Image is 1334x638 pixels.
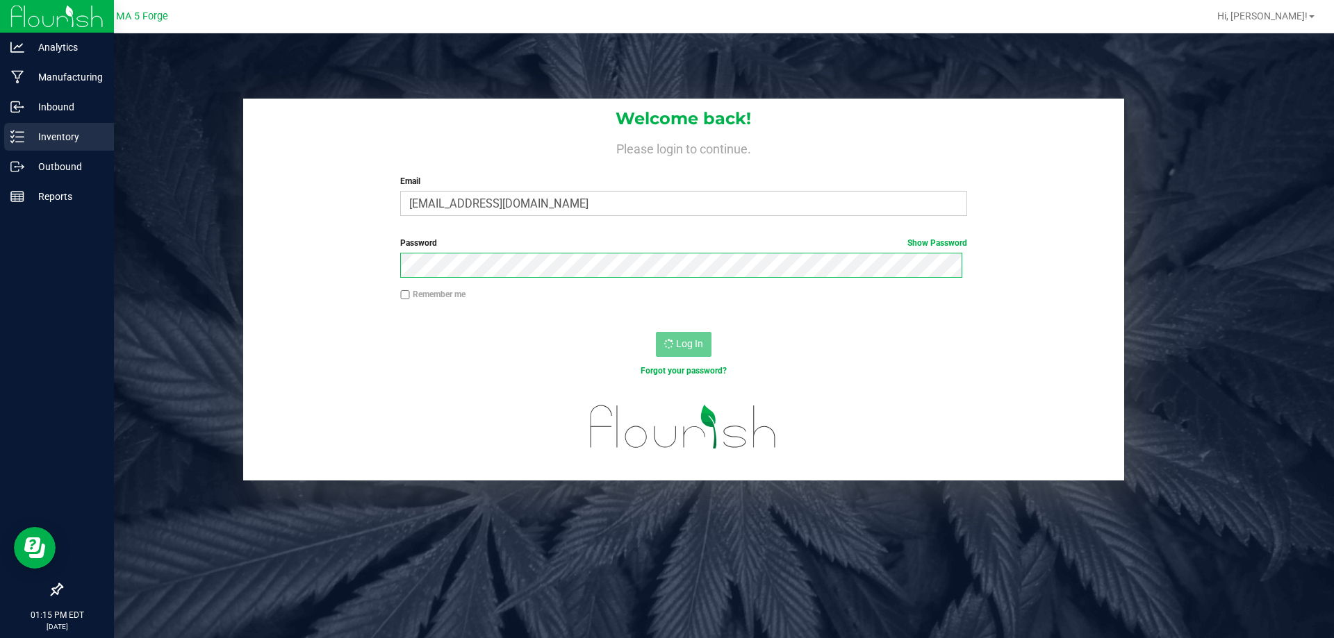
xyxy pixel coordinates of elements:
label: Remember me [400,288,466,301]
span: Hi, [PERSON_NAME]! [1217,10,1308,22]
span: Password [400,238,437,248]
inline-svg: Inventory [10,130,24,144]
input: Remember me [400,290,410,300]
p: Outbound [24,158,108,175]
img: flourish_logo.svg [573,392,793,462]
inline-svg: Inbound [10,100,24,114]
h1: Welcome back! [243,110,1124,128]
p: Inventory [24,128,108,145]
span: Log In [676,338,703,349]
inline-svg: Reports [10,190,24,203]
p: Reports [24,188,108,205]
iframe: Resource center [14,527,56,569]
span: MA 5 Forge [116,10,168,22]
inline-svg: Analytics [10,40,24,54]
p: [DATE] [6,621,108,632]
button: Log In [656,332,711,357]
h4: Please login to continue. [243,139,1124,156]
p: 01:15 PM EDT [6,609,108,621]
a: Forgot your password? [641,366,727,376]
label: Email [400,175,966,187]
inline-svg: Manufacturing [10,70,24,84]
inline-svg: Outbound [10,160,24,174]
p: Inbound [24,99,108,115]
p: Analytics [24,39,108,56]
a: Show Password [907,238,967,248]
p: Manufacturing [24,69,108,85]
